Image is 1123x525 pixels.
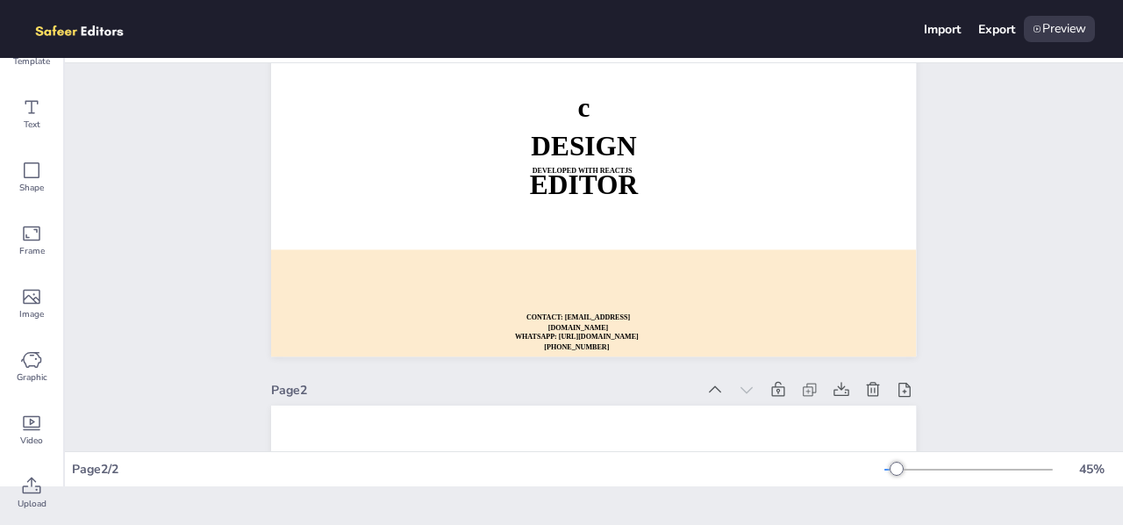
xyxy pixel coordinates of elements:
span: Template [13,54,50,68]
div: 45 % [1070,461,1112,478]
img: logo.png [28,16,149,42]
span: Image [19,307,44,321]
div: Export [978,21,1015,38]
strong: CONTACT: [EMAIL_ADDRESS][DOMAIN_NAME] [526,313,630,332]
span: Graphic [17,370,47,385]
span: Video [20,434,43,448]
div: Page 2 [271,382,695,399]
strong: WHATSAPP: [URL][DOMAIN_NAME][PHONE_NUMBER] [515,333,639,351]
span: c [578,93,590,123]
span: Text [24,118,40,132]
div: Import [924,21,961,38]
strong: DEVELOPED WITH REACTJS [533,167,633,175]
span: Shape [19,181,44,195]
span: Frame [19,244,45,258]
div: Preview [1024,16,1095,42]
span: DESIGN EDITOR [530,132,638,200]
div: Page 2 / 2 [72,461,884,478]
span: Upload [18,497,46,511]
